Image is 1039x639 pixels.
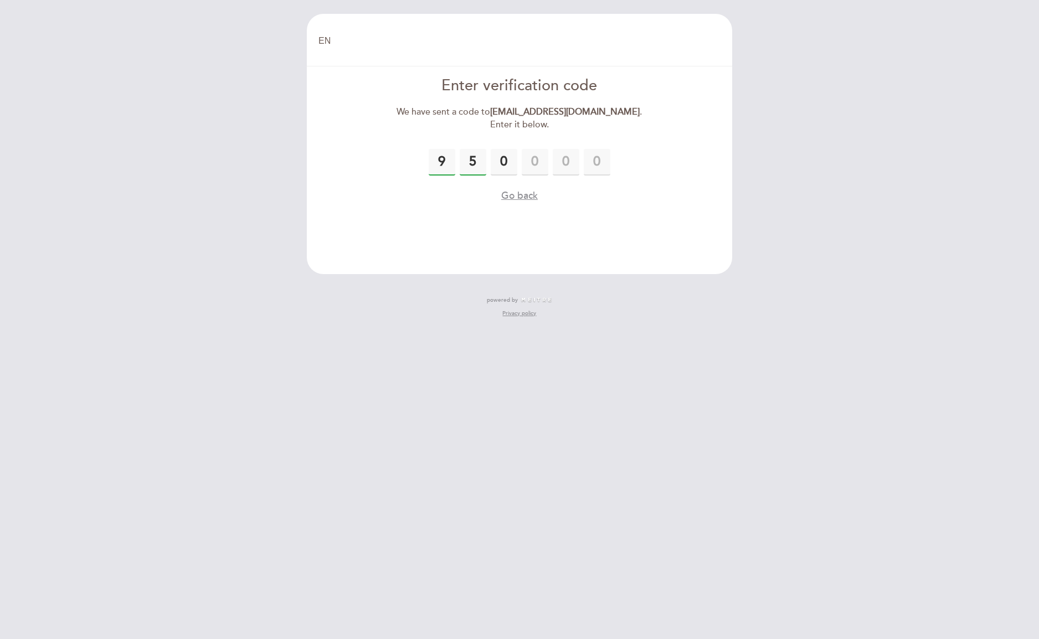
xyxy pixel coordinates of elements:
[487,296,552,304] a: powered by
[501,189,538,203] button: Go back
[460,149,486,176] input: 0
[584,149,610,176] input: 0
[487,296,518,304] span: powered by
[429,149,455,176] input: 0
[490,106,640,117] strong: [EMAIL_ADDRESS][DOMAIN_NAME]
[502,310,536,317] a: Privacy policy
[521,297,552,303] img: MEITRE
[553,149,579,176] input: 0
[393,106,647,131] div: We have sent a code to . Enter it below.
[491,149,517,176] input: 0
[393,75,647,97] div: Enter verification code
[522,149,548,176] input: 0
